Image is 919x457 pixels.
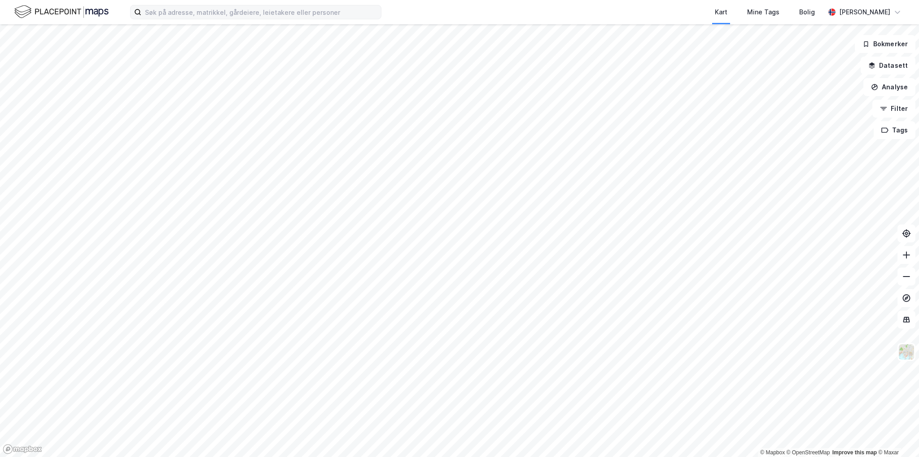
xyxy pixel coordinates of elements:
button: Datasett [861,57,915,75]
a: Mapbox [760,449,785,456]
img: Z [898,343,915,360]
div: Bolig [799,7,815,18]
img: logo.f888ab2527a4732fd821a326f86c7f29.svg [14,4,109,20]
a: Improve this map [832,449,877,456]
a: Mapbox homepage [3,444,42,454]
a: OpenStreetMap [787,449,830,456]
button: Analyse [863,78,915,96]
button: Tags [874,121,915,139]
button: Bokmerker [855,35,915,53]
div: Kontrollprogram for chat [874,414,919,457]
input: Søk på adresse, matrikkel, gårdeiere, leietakere eller personer [141,5,381,19]
div: Mine Tags [747,7,779,18]
button: Filter [872,100,915,118]
iframe: Chat Widget [874,414,919,457]
div: Kart [715,7,727,18]
div: [PERSON_NAME] [839,7,890,18]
